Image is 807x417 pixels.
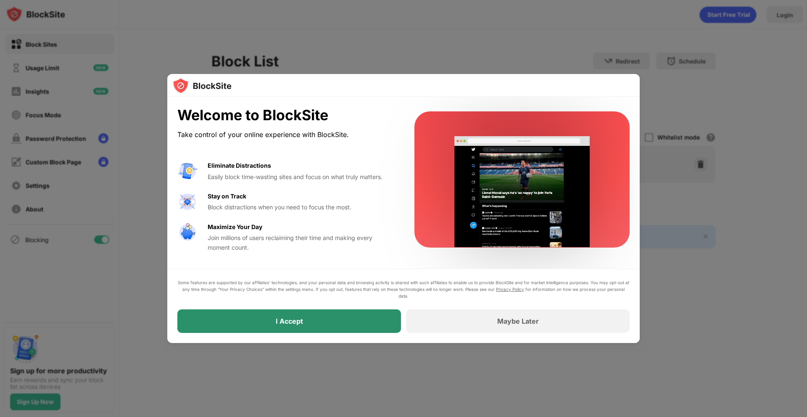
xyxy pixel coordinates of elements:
[276,317,303,325] div: I Accept
[208,192,246,201] div: Stay on Track
[172,77,232,94] img: logo-blocksite.svg
[177,279,630,299] div: Some features are supported by our affiliates’ technologies, and your personal data and browsing ...
[496,287,524,292] a: Privacy Policy
[208,172,394,182] div: Easily block time-wasting sites and focus on what truly matters.
[177,192,198,212] img: value-focus.svg
[177,222,198,243] img: value-safe-time.svg
[177,107,394,124] div: Welcome to BlockSite
[208,203,394,212] div: Block distractions when you need to focus the most.
[208,161,271,170] div: Eliminate Distractions
[177,161,198,181] img: value-avoid-distractions.svg
[208,222,262,232] div: Maximize Your Day
[177,129,394,141] div: Take control of your online experience with BlockSite.
[208,233,394,252] div: Join millions of users reclaiming their time and making every moment count.
[497,317,539,325] div: Maybe Later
